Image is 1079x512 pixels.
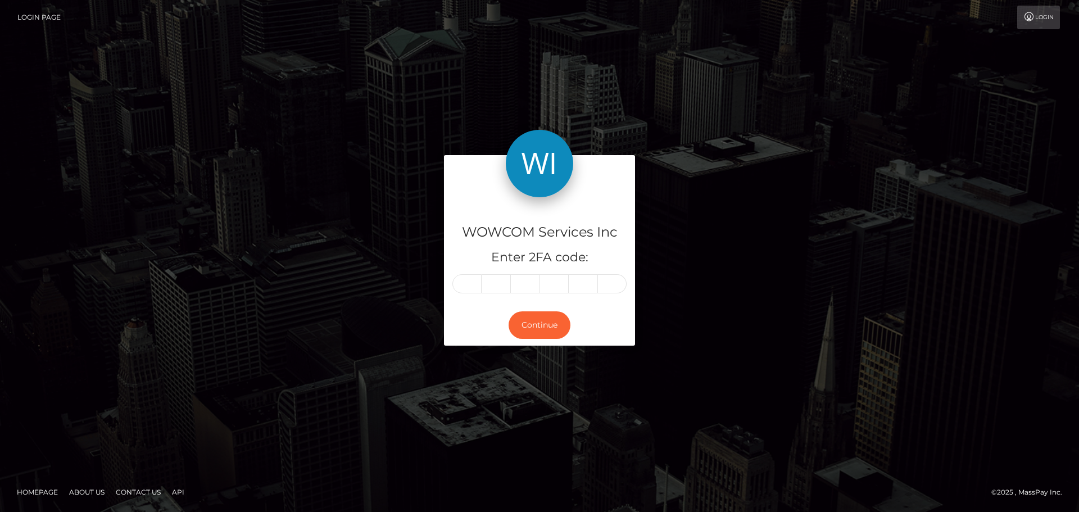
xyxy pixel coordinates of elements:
[1017,6,1060,29] a: Login
[111,483,165,501] a: Contact Us
[12,483,62,501] a: Homepage
[65,483,109,501] a: About Us
[991,486,1071,499] div: © 2025 , MassPay Inc.
[167,483,189,501] a: API
[452,249,627,266] h5: Enter 2FA code:
[17,6,61,29] a: Login Page
[506,130,573,197] img: WOWCOM Services Inc
[509,311,570,339] button: Continue
[452,223,627,242] h4: WOWCOM Services Inc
